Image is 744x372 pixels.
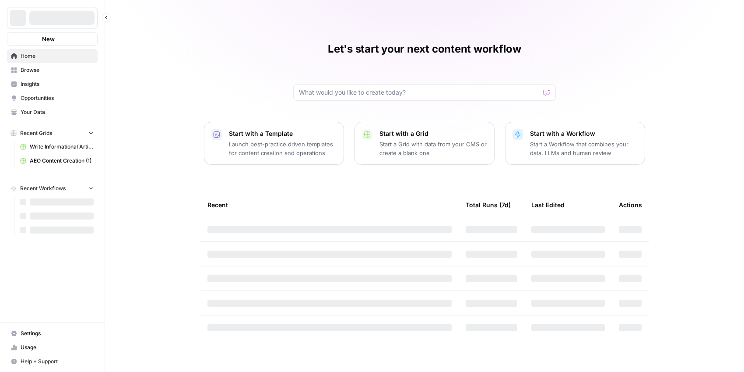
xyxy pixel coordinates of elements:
span: Home [21,52,94,60]
span: Recent Workflows [20,184,66,192]
p: Start a Workflow that combines your data, LLMs and human review [530,140,638,157]
button: Start with a TemplateLaunch best-practice driven templates for content creation and operations [204,122,344,165]
p: Start with a Grid [379,129,487,138]
span: Insights [21,80,94,88]
a: Browse [7,63,98,77]
a: Insights [7,77,98,91]
a: Home [7,49,98,63]
a: Opportunities [7,91,98,105]
div: Recent [207,193,452,217]
a: Your Data [7,105,98,119]
span: Help + Support [21,358,94,365]
input: What would you like to create today? [299,88,540,97]
span: Opportunities [21,94,94,102]
p: Launch best-practice driven templates for content creation and operations [229,140,337,157]
button: Recent Grids [7,127,98,140]
button: Start with a GridStart a Grid with data from your CMS or create a blank one [354,122,495,165]
button: Start with a WorkflowStart a Workflow that combines your data, LLMs and human review [505,122,645,165]
a: Settings [7,326,98,340]
button: Help + Support [7,354,98,368]
button: Recent Workflows [7,182,98,195]
div: Actions [619,193,642,217]
div: Last Edited [531,193,565,217]
div: Total Runs (7d) [466,193,511,217]
span: Settings [21,329,94,337]
a: Usage [7,340,98,354]
span: New [42,35,55,43]
h1: Let's start your next content workflow [328,42,521,56]
span: AEO Content Creation (1) [30,157,94,165]
p: Start with a Template [229,129,337,138]
p: Start with a Workflow [530,129,638,138]
p: Start a Grid with data from your CMS or create a blank one [379,140,487,157]
a: AEO Content Creation (1) [16,154,98,168]
span: Usage [21,344,94,351]
button: New [7,32,98,46]
span: Write Informational Article (2) [30,143,94,151]
a: Write Informational Article (2) [16,140,98,154]
span: Your Data [21,108,94,116]
span: Browse [21,66,94,74]
span: Recent Grids [20,129,52,137]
